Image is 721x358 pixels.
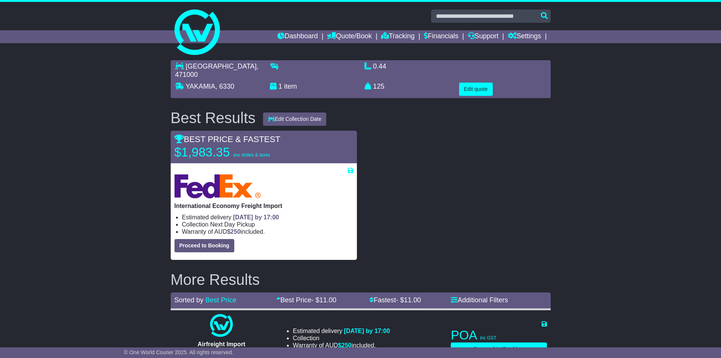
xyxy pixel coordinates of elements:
a: Fastest- $11.00 [369,296,421,304]
a: Tracking [381,30,414,43]
span: inc GST [480,335,496,341]
a: Settings [508,30,541,43]
span: 11.00 [404,296,421,304]
button: Proceed to Booking [174,239,234,252]
li: Collection [293,335,390,342]
span: [GEOGRAPHIC_DATA] [186,63,257,70]
li: Warranty of AUD included. [182,228,353,235]
p: POA [451,328,547,343]
a: Additional Filters [451,296,508,304]
span: 11.00 [319,296,336,304]
li: Estimated delivery [182,214,353,221]
a: Best Price [206,296,237,304]
span: Sorted by [174,296,204,304]
span: BEST PRICE & FASTEST [174,134,280,144]
span: - $ [311,296,336,304]
span: [DATE] by 17:00 [344,328,390,334]
img: FedEx Express: International Economy Freight Import [174,174,261,199]
span: $ [227,228,241,235]
a: Quote/Book [327,30,372,43]
span: © One World Courier 2025. All rights reserved. [124,349,234,355]
a: Support [468,30,498,43]
span: 250 [230,228,241,235]
p: International Economy Freight Import [174,202,353,209]
a: Financials [424,30,458,43]
span: $ [338,342,352,349]
li: Warranty of AUD included. [293,342,390,349]
span: , 6330 [215,83,234,90]
button: Edit Collection Date [263,113,326,126]
p: $1,983.35 [174,145,270,160]
span: [DATE] by 17:00 [233,214,279,220]
span: YAKAMIA [185,83,215,90]
a: Best Price- $11.00 [276,296,336,304]
span: - $ [396,296,421,304]
button: Proceed to Booking [451,342,547,356]
span: item [284,83,297,90]
a: Dashboard [277,30,318,43]
span: exc duties & taxes [233,152,270,158]
span: Next Day Pickup [210,221,255,228]
li: Collection [182,221,353,228]
img: One World Courier: Airfreight Import (quotes take 24-48 hours) [210,314,233,337]
span: 250 [341,342,352,349]
span: 1 [279,83,282,90]
button: Edit quote [459,83,493,96]
li: Estimated delivery [293,327,390,335]
span: , 471000 [175,63,259,78]
div: Best Results [167,109,260,126]
span: 125 [373,83,385,90]
h2: More Results [171,271,551,288]
span: 0.44 [373,63,386,70]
